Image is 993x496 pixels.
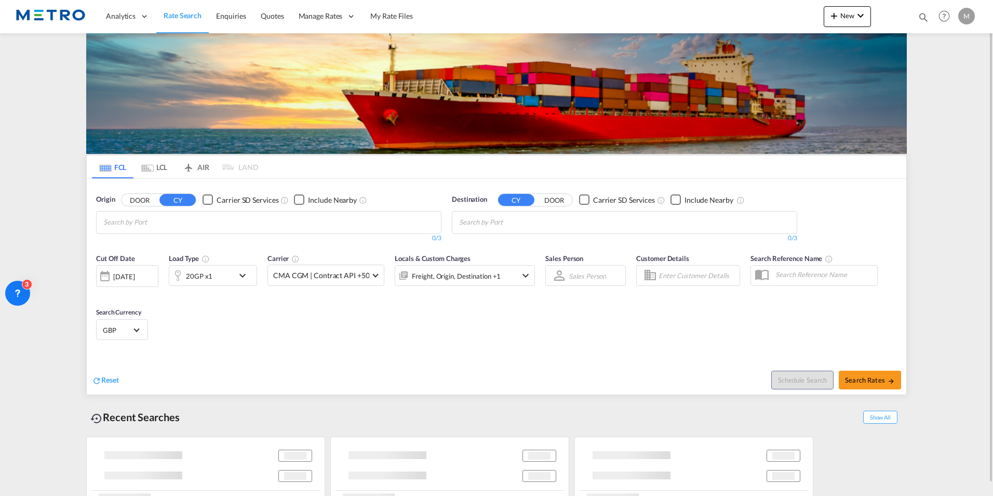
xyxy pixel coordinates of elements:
md-icon: The selected Trucker/Carrierwill be displayed in the rate results If the rates are from another f... [291,255,300,263]
md-icon: icon-refresh [92,376,101,385]
span: Enquiries [216,11,246,20]
md-icon: icon-airplane [182,161,195,169]
div: M [958,8,975,24]
span: GBP [103,325,132,335]
md-checkbox: Checkbox No Ink [203,194,278,205]
md-icon: Unchecked: Search for CY (Container Yard) services for all selected carriers.Checked : Search for... [657,196,665,204]
button: CY [498,194,534,206]
span: Quotes [261,11,284,20]
span: Show All [863,411,897,424]
input: Search Reference Name [770,267,877,282]
span: Cut Off Date [96,254,135,263]
div: [DATE] [96,265,158,287]
span: Locals & Custom Charges [395,254,471,263]
button: DOOR [122,194,158,206]
div: Carrier SD Services [593,195,655,205]
span: Search Rates [845,376,895,384]
md-chips-wrap: Chips container with autocompletion. Enter the text area, type text to search, and then use the u... [102,212,206,231]
div: Include Nearby [308,195,357,205]
span: Load Type [169,254,210,263]
button: Search Ratesicon-arrow-right [839,371,901,389]
span: Origin [96,194,115,205]
div: icon-refreshReset [92,375,119,386]
span: New [828,11,867,20]
md-icon: icon-information-outline [202,255,210,263]
img: LCL+%26+FCL+BACKGROUND.png [86,33,907,154]
md-tab-item: AIR [175,155,217,178]
input: Chips input. [103,214,202,231]
md-icon: Unchecked: Ignores neighbouring ports when fetching rates.Checked : Includes neighbouring ports w... [359,196,367,204]
div: [DATE] [113,272,135,281]
div: Carrier SD Services [217,195,278,205]
span: Sales Person [545,254,583,263]
button: CY [159,194,196,206]
md-tab-item: LCL [133,155,175,178]
div: 0/3 [452,234,797,243]
md-icon: Unchecked: Ignores neighbouring ports when fetching rates.Checked : Includes neighbouring ports w... [736,196,745,204]
md-icon: Unchecked: Search for CY (Container Yard) services for all selected carriers.Checked : Search for... [280,196,289,204]
md-icon: icon-chevron-down [854,9,867,22]
div: Help [935,7,958,26]
div: 20GP x1 [186,269,212,283]
md-pagination-wrapper: Use the left and right arrow keys to navigate between tabs [92,155,258,178]
div: OriginDOOR CY Checkbox No InkUnchecked: Search for CY (Container Yard) services for all selected ... [87,179,906,395]
md-tab-item: FCL [92,155,133,178]
md-icon: icon-magnify [918,11,929,23]
md-checkbox: Checkbox No Ink [294,194,357,205]
div: Recent Searches [86,406,184,429]
input: Enter Customer Details [659,268,736,283]
span: Carrier [267,254,300,263]
md-icon: icon-backup-restore [90,412,103,425]
span: Destination [452,194,487,205]
button: DOOR [536,194,572,206]
md-datepicker: Select [96,286,104,300]
img: 25181f208a6c11efa6aa1bf80d4cef53.png [16,5,86,28]
md-icon: Your search will be saved by the below given name [825,255,833,263]
span: My Rate Files [370,11,413,20]
span: Search Currency [96,308,141,316]
span: CMA CGM | Contract API +50 [273,270,369,281]
div: 0/3 [96,234,441,243]
md-select: Sales Person [568,268,607,283]
md-checkbox: Checkbox No Ink [670,194,733,205]
span: Rate Search [164,11,202,20]
div: 20GP x1icon-chevron-down [169,265,257,286]
div: Freight Origin Destination Factory Stuffingicon-chevron-down [395,265,535,286]
div: Include Nearby [685,195,733,205]
span: Manage Rates [299,11,343,21]
span: Reset [101,375,119,384]
span: Analytics [106,11,136,21]
div: icon-magnify [918,11,929,27]
button: icon-plus 400-fgNewicon-chevron-down [824,6,871,27]
md-select: Select Currency: £ GBPUnited Kingdom Pound [102,322,142,337]
span: Customer Details [636,254,689,263]
md-chips-wrap: Chips container with autocompletion. Enter the text area, type text to search, and then use the u... [458,212,562,231]
span: Help [935,7,953,25]
md-icon: icon-arrow-right [888,377,895,385]
button: Note: By default Schedule search will only considerorigin ports, destination ports and cut off da... [771,371,834,389]
md-icon: icon-chevron-down [236,269,254,282]
md-icon: icon-chevron-down [519,269,532,282]
md-icon: icon-plus 400-fg [828,9,840,22]
span: Search Reference Name [750,254,833,263]
input: Chips input. [459,214,558,231]
div: Freight Origin Destination Factory Stuffing [412,269,501,283]
md-checkbox: Checkbox No Ink [579,194,655,205]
